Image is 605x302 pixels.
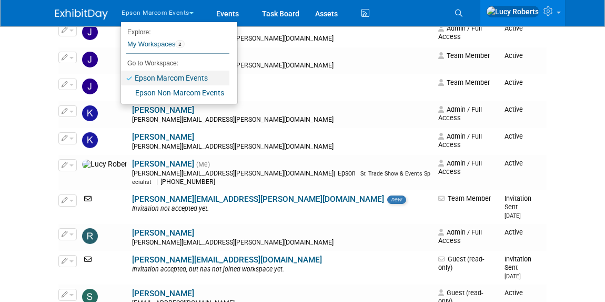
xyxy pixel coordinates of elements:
[505,212,521,219] small: [DATE]
[438,255,484,271] span: Guest (read-only)
[505,228,523,236] span: Active
[82,79,98,94] img: Jorge Da Rosa
[438,79,490,86] span: Team Member
[132,170,431,186] div: [PERSON_NAME][EMAIL_ADDRESS][PERSON_NAME][DOMAIN_NAME]
[132,239,431,247] div: [PERSON_NAME][EMAIL_ADDRESS][PERSON_NAME][DOMAIN_NAME]
[334,170,335,177] span: |
[175,40,184,48] span: 2
[82,52,98,67] img: John Choi
[132,266,431,274] div: Invitation accepted, but has not joined workspace yet.
[505,159,523,167] span: Active
[505,273,521,280] small: [DATE]
[196,161,210,168] span: (Me)
[387,196,406,204] span: new
[132,205,431,213] div: Invitation not accepted yet.
[132,105,194,115] a: [PERSON_NAME]
[132,170,430,186] span: Sr. Trade Show & Events Specialist
[158,178,218,186] span: [PHONE_NUMBER]
[121,26,229,35] li: Explore:
[132,116,431,124] div: [PERSON_NAME][EMAIL_ADDRESS][PERSON_NAME][DOMAIN_NAME]
[132,132,194,142] a: [PERSON_NAME]
[121,71,229,85] a: Epson Marcom Events
[132,143,431,151] div: [PERSON_NAME][EMAIL_ADDRESS][PERSON_NAME][DOMAIN_NAME]
[121,56,229,70] li: Go to Workspace:
[55,9,108,20] img: ExhibitDay
[505,255,531,280] span: Invitation Sent
[505,194,531,219] span: Invitation Sent
[335,170,359,177] span: Epson
[438,194,491,202] span: Team Member
[505,52,523,60] span: Active
[132,89,431,97] div: [EMAIL_ADDRESS][DOMAIN_NAME]
[505,105,523,113] span: Active
[82,105,98,121] img: Kate Blasezyk
[132,228,194,238] a: [PERSON_NAME]
[438,24,482,41] span: Admin / Full Access
[132,194,384,204] a: [PERSON_NAME][EMAIL_ADDRESS][PERSON_NAME][DOMAIN_NAME]
[505,79,523,86] span: Active
[82,160,127,169] img: Lucy Roberts
[121,85,229,100] a: Epson Non-Marcom Events
[126,35,229,53] a: My Workspaces2
[438,228,482,245] span: Admin / Full Access
[132,159,194,169] a: [PERSON_NAME]
[505,24,523,32] span: Active
[438,52,490,60] span: Team Member
[438,159,482,176] span: Admin / Full Access
[505,289,523,297] span: Active
[82,228,98,244] img: Robert Deschenes
[82,132,98,148] img: Kellie Nelson
[438,105,482,122] span: Admin / Full Access
[132,62,431,70] div: [PERSON_NAME][EMAIL_ADDRESS][PERSON_NAME][DOMAIN_NAME]
[486,6,539,17] img: Lucy Roberts
[505,132,523,140] span: Active
[132,289,194,298] a: [PERSON_NAME]
[132,255,322,265] a: [PERSON_NAME][EMAIL_ADDRESS][DOMAIN_NAME]
[82,24,98,40] img: Jenny Gowers
[438,132,482,149] span: Admin / Full Access
[132,35,431,43] div: [PERSON_NAME][EMAIL_ADDRESS][PERSON_NAME][DOMAIN_NAME]
[156,178,158,186] span: |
